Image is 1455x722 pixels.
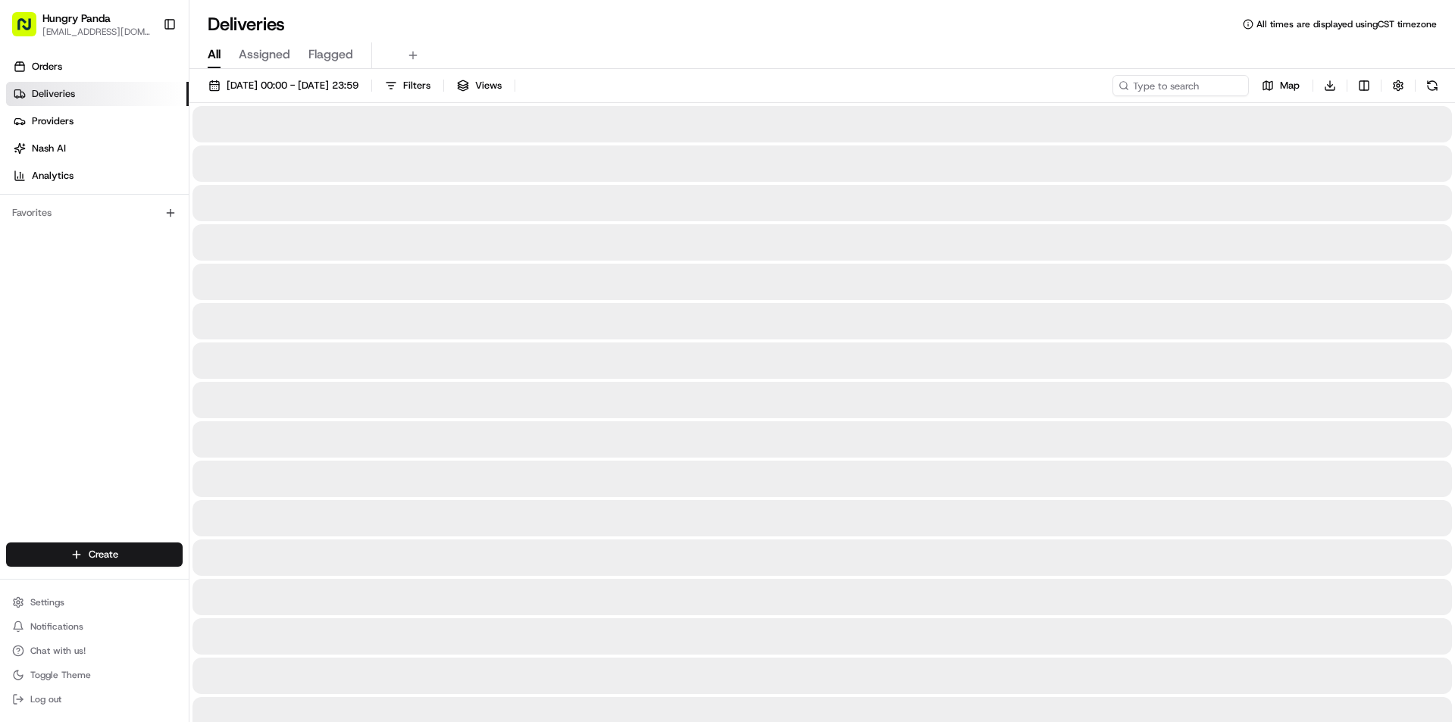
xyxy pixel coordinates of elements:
button: Create [6,542,183,567]
button: Filters [378,75,437,96]
span: Map [1280,79,1300,92]
span: Settings [30,596,64,608]
a: Nash AI [6,136,189,161]
input: Type to search [1112,75,1249,96]
button: Toggle Theme [6,664,183,686]
button: Map [1255,75,1306,96]
button: Refresh [1422,75,1443,96]
a: Orders [6,55,189,79]
div: Favorites [6,201,183,225]
a: Providers [6,109,189,133]
button: [DATE] 00:00 - [DATE] 23:59 [202,75,365,96]
span: Deliveries [32,87,75,101]
button: [EMAIL_ADDRESS][DOMAIN_NAME] [42,26,151,38]
span: Log out [30,693,61,705]
span: Filters [403,79,430,92]
span: Chat with us! [30,645,86,657]
button: Views [450,75,508,96]
button: Hungry Panda[EMAIL_ADDRESS][DOMAIN_NAME] [6,6,157,42]
span: [DATE] 00:00 - [DATE] 23:59 [227,79,358,92]
span: Providers [32,114,74,128]
span: Toggle Theme [30,669,91,681]
span: Views [475,79,502,92]
span: Flagged [308,45,353,64]
span: Assigned [239,45,290,64]
button: Settings [6,592,183,613]
button: Log out [6,689,183,710]
span: All [208,45,221,64]
span: Orders [32,60,62,73]
span: Nash AI [32,142,66,155]
span: Notifications [30,620,83,633]
span: Create [89,548,118,561]
a: Deliveries [6,82,189,106]
span: Analytics [32,169,74,183]
button: Chat with us! [6,640,183,661]
span: All times are displayed using CST timezone [1256,18,1437,30]
a: Analytics [6,164,189,188]
button: Notifications [6,616,183,637]
h1: Deliveries [208,12,285,36]
button: Hungry Panda [42,11,111,26]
